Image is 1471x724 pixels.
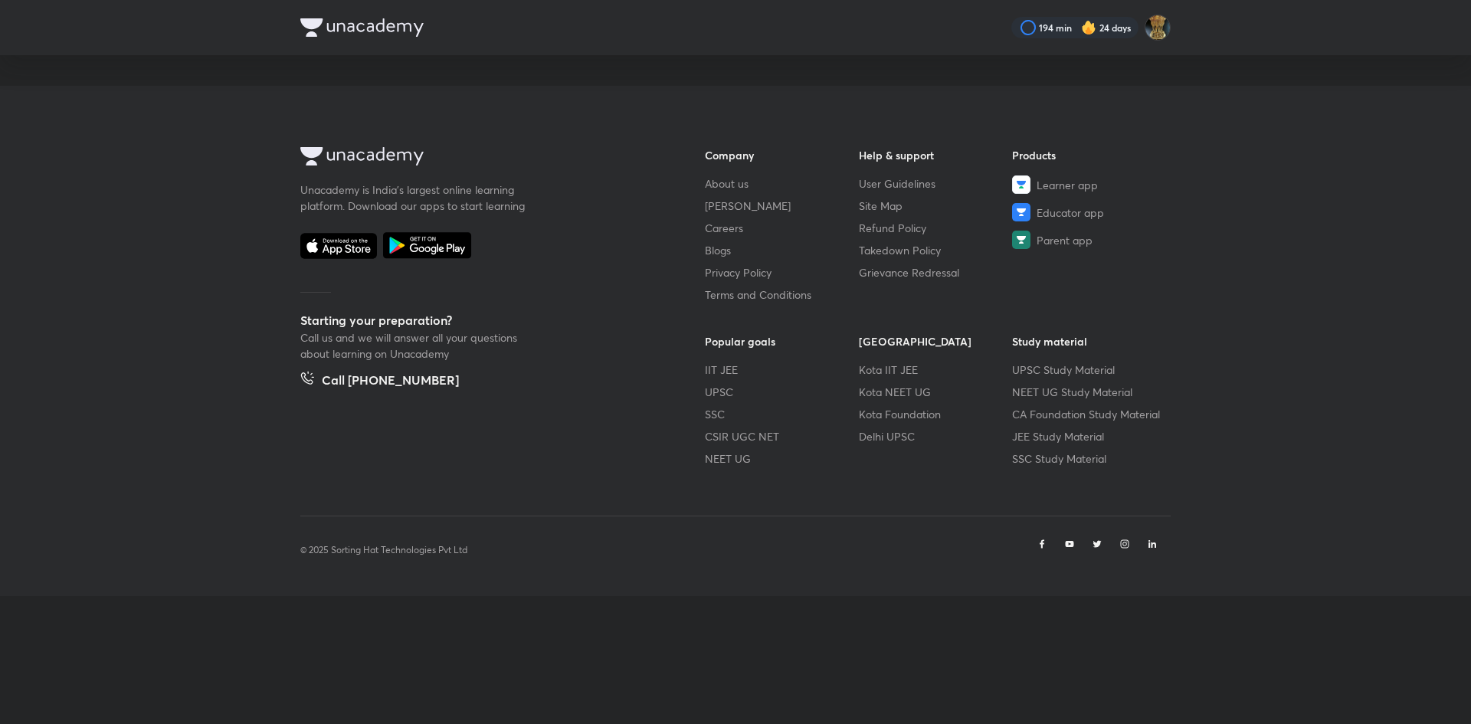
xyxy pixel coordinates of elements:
img: Educator app [1012,203,1030,221]
a: JEE Study Material [1012,428,1166,444]
a: Company Logo [300,147,656,169]
h6: Study material [1012,333,1166,349]
a: Blogs [705,242,859,258]
a: Terms and Conditions [705,287,859,303]
a: NEET UG [705,450,859,467]
h5: Call [PHONE_NUMBER] [322,371,459,392]
a: NEET UG Study Material [1012,384,1166,400]
img: Company Logo [300,18,424,37]
h6: [GEOGRAPHIC_DATA] [859,333,1013,349]
h6: Popular goals [705,333,859,349]
h5: Starting your preparation? [300,311,656,329]
a: Kota IIT JEE [859,362,1013,378]
a: Careers [705,220,859,236]
a: Grievance Redressal [859,264,1013,280]
h6: Help & support [859,147,1013,163]
a: Parent app [1012,231,1166,249]
h6: Products [1012,147,1166,163]
p: Unacademy is India’s largest online learning platform. Download our apps to start learning [300,182,530,214]
a: UPSC Study Material [1012,362,1166,378]
a: Learner app [1012,175,1166,194]
span: Learner app [1037,177,1098,193]
a: SSC [705,406,859,422]
a: Educator app [1012,203,1166,221]
img: Company Logo [300,147,424,165]
img: streak [1081,20,1096,35]
a: Site Map [859,198,1013,214]
img: Parent app [1012,231,1030,249]
a: Kota NEET UG [859,384,1013,400]
a: Delhi UPSC [859,428,1013,444]
a: [PERSON_NAME] [705,198,859,214]
a: IIT JEE [705,362,859,378]
span: Educator app [1037,205,1104,221]
img: LOVEPREET Gharu [1145,15,1171,41]
a: About us [705,175,859,192]
a: Kota Foundation [859,406,1013,422]
a: CA Foundation Study Material [1012,406,1166,422]
a: CSIR UGC NET [705,428,859,444]
span: Parent app [1037,232,1093,248]
p: © 2025 Sorting Hat Technologies Pvt Ltd [300,543,467,557]
p: Call us and we will answer all your questions about learning on Unacademy [300,329,530,362]
a: UPSC [705,384,859,400]
a: Refund Policy [859,220,1013,236]
h6: Company [705,147,859,163]
a: User Guidelines [859,175,1013,192]
a: Takedown Policy [859,242,1013,258]
a: SSC Study Material [1012,450,1166,467]
a: Call [PHONE_NUMBER] [300,371,459,392]
img: Learner app [1012,175,1030,194]
span: Careers [705,220,743,236]
a: Privacy Policy [705,264,859,280]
